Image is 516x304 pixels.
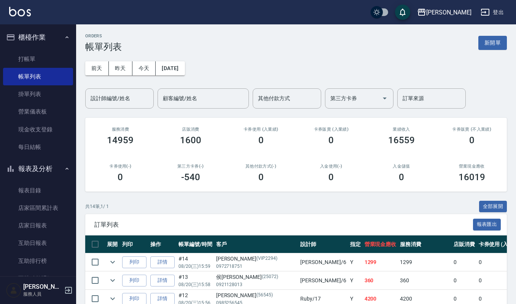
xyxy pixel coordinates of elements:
[177,253,214,271] td: #14
[118,172,123,182] h3: 0
[478,39,507,46] a: 新開單
[165,127,217,132] h2: 店販消費
[216,255,297,263] div: [PERSON_NAME]
[3,138,73,156] a: 每日結帳
[9,7,31,16] img: Logo
[3,199,73,217] a: 店家區間累計表
[348,235,363,253] th: 指定
[452,235,477,253] th: 店販消費
[256,255,277,263] p: (VIP2294)
[3,217,73,234] a: 店家日報表
[478,36,507,50] button: 新開單
[3,85,73,103] a: 掛單列表
[165,164,217,169] h2: 第三方卡券(-)
[473,221,501,228] a: 報表匯出
[109,61,132,75] button: 昨天
[148,235,177,253] th: 操作
[122,256,147,268] button: 列印
[459,172,485,182] h3: 16019
[6,283,21,298] img: Person
[3,270,73,287] a: 互助點數明細
[305,127,357,132] h2: 卡券販賣 (入業績)
[258,172,264,182] h3: 0
[107,275,118,286] button: expand row
[3,252,73,270] a: 互助排行榜
[3,121,73,138] a: 現金收支登錄
[216,281,297,288] p: 0921128013
[85,203,109,210] p: 共 14 筆, 1 / 1
[398,235,451,253] th: 服務消費
[388,135,415,146] h3: 16559
[452,253,477,271] td: 0
[258,135,264,146] h3: 0
[85,42,122,52] h3: 帳單列表
[305,164,357,169] h2: 入金使用(-)
[85,61,109,75] button: 前天
[479,201,507,213] button: 全部展開
[398,253,451,271] td: 1299
[216,273,297,281] div: 侯[PERSON_NAME]
[120,235,148,253] th: 列印
[178,281,212,288] p: 08/20 (三) 15:58
[398,272,451,290] td: 360
[3,27,73,47] button: 櫃檯作業
[395,5,410,20] button: save
[85,34,122,38] h2: ORDERS
[23,283,62,291] h5: [PERSON_NAME]
[3,50,73,68] a: 打帳單
[23,291,62,298] p: 服務人員
[216,263,297,270] p: 0972718751
[122,275,147,286] button: 列印
[235,127,287,132] h2: 卡券使用 (入業績)
[399,172,404,182] h3: 0
[150,256,175,268] a: 詳情
[3,159,73,179] button: 報表及分析
[177,235,214,253] th: 帳單編號/時間
[235,164,287,169] h2: 其他付款方式(-)
[414,5,475,20] button: [PERSON_NAME]
[3,103,73,120] a: 營業儀表板
[363,235,398,253] th: 營業現金應收
[181,172,200,182] h3: -540
[328,135,334,146] h3: 0
[94,127,147,132] h3: 服務消費
[363,272,398,290] td: 360
[107,256,118,268] button: expand row
[376,127,428,132] h2: 業績收入
[298,272,348,290] td: [PERSON_NAME] /6
[256,291,273,299] p: (56545)
[94,164,147,169] h2: 卡券使用(-)
[180,135,201,146] h3: 1600
[298,253,348,271] td: [PERSON_NAME] /6
[132,61,156,75] button: 今天
[348,272,363,290] td: Y
[363,253,398,271] td: 1299
[3,182,73,199] a: 報表目錄
[156,61,185,75] button: [DATE]
[328,172,334,182] h3: 0
[426,8,471,17] div: [PERSON_NAME]
[348,253,363,271] td: Y
[214,235,299,253] th: 客戶
[478,5,507,19] button: 登出
[94,221,473,229] span: 訂單列表
[3,234,73,252] a: 互助日報表
[376,164,428,169] h2: 入金儲值
[3,68,73,85] a: 帳單列表
[469,135,475,146] h3: 0
[177,272,214,290] td: #13
[150,275,175,286] a: 詳情
[107,135,134,146] h3: 14959
[262,273,278,281] p: (25072)
[178,263,212,270] p: 08/20 (三) 15:59
[446,127,498,132] h2: 卡券販賣 (不入業績)
[446,164,498,169] h2: 營業現金應收
[452,272,477,290] td: 0
[216,291,297,299] div: [PERSON_NAME]
[298,235,348,253] th: 設計師
[473,219,501,230] button: 報表匯出
[105,235,120,253] th: 展開
[379,92,391,104] button: Open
